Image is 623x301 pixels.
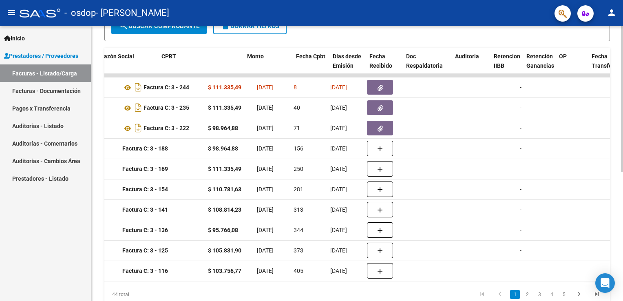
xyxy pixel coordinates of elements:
strong: Factura C: 3 - 136 [122,227,168,233]
span: [DATE] [330,84,347,91]
strong: $ 98.964,88 [208,125,238,131]
span: Buscar Comprobante [119,22,199,30]
span: [DATE] [257,125,274,131]
span: Borrar Filtros [221,22,279,30]
a: 2 [522,290,532,299]
span: - [520,268,521,274]
span: 405 [294,268,303,274]
mat-icon: person [607,8,616,18]
span: [DATE] [330,206,347,213]
strong: Factura C: 3 - 244 [144,84,189,91]
datatable-header-cell: Fecha Recibido [366,48,403,84]
datatable-header-cell: Monto [244,48,293,84]
a: go to next page [571,290,587,299]
strong: Factura C: 3 - 188 [122,145,168,152]
span: - [520,206,521,213]
span: CPBT [161,53,176,60]
span: Monto [247,53,264,60]
strong: $ 105.831,90 [208,247,241,254]
span: [DATE] [330,104,347,111]
span: - [520,227,521,233]
a: 3 [535,290,544,299]
span: 250 [294,166,303,172]
mat-icon: menu [7,8,16,18]
strong: Factura C: 3 - 222 [144,125,189,132]
span: - [520,145,521,152]
span: [DATE] [330,145,347,152]
strong: $ 111.335,49 [208,84,241,91]
span: [DATE] [330,125,347,131]
strong: Factura C: 3 - 116 [122,268,168,274]
datatable-header-cell: Días desde Emisión [329,48,366,84]
strong: Factura C: 3 - 125 [122,247,168,254]
span: 344 [294,227,303,233]
span: Doc Respaldatoria [406,53,443,69]
datatable-header-cell: Retención Ganancias [523,48,556,84]
i: Descargar documento [133,81,144,94]
a: go to previous page [492,290,508,299]
span: [DATE] [257,206,274,213]
span: - [520,84,521,91]
strong: $ 111.335,49 [208,104,241,111]
strong: $ 111.335,49 [208,166,241,172]
div: Open Intercom Messenger [595,273,615,293]
span: Fecha Transferido [592,53,622,69]
strong: $ 98.964,88 [208,145,238,152]
span: [DATE] [257,227,274,233]
span: [DATE] [330,227,347,233]
span: 71 [294,125,300,131]
a: go to first page [474,290,490,299]
span: 281 [294,186,303,193]
span: Días desde Emisión [333,53,361,69]
span: - [520,166,521,172]
strong: Factura C: 3 - 235 [144,105,189,111]
datatable-header-cell: CPBT [158,48,244,84]
span: Prestadores / Proveedores [4,51,78,60]
span: - [520,125,521,131]
datatable-header-cell: OP [556,48,588,84]
span: 8 [294,84,297,91]
strong: Factura C: 3 - 154 [122,186,168,193]
span: [DATE] [257,145,274,152]
span: Fecha Recibido [369,53,392,69]
span: Inicio [4,34,25,43]
strong: $ 110.781,63 [208,186,241,193]
strong: Factura C: 3 - 169 [122,166,168,172]
span: [DATE] [330,268,347,274]
strong: $ 108.814,23 [208,206,241,213]
span: 156 [294,145,303,152]
span: Auditoria [455,53,479,60]
a: 1 [510,290,520,299]
span: 373 [294,247,303,254]
span: [DATE] [257,186,274,193]
i: Descargar documento [133,122,144,135]
span: OP [559,53,567,60]
datatable-header-cell: Auditoria [452,48,490,84]
span: - osdop [64,4,96,22]
span: Retencion IIBB [494,53,520,69]
span: [DATE] [257,166,274,172]
a: go to last page [589,290,605,299]
datatable-header-cell: Retencion IIBB [490,48,523,84]
span: 313 [294,206,303,213]
span: [DATE] [257,268,274,274]
span: - [PERSON_NAME] [96,4,169,22]
span: [DATE] [330,166,347,172]
span: [DATE] [257,247,274,254]
span: [DATE] [330,247,347,254]
span: [DATE] [330,186,347,193]
span: Razón Social [100,53,134,60]
datatable-header-cell: Razón Social [97,48,158,84]
datatable-header-cell: Doc Respaldatoria [403,48,452,84]
strong: Factura C: 3 - 141 [122,206,168,213]
a: 5 [559,290,569,299]
strong: $ 95.766,08 [208,227,238,233]
span: 40 [294,104,300,111]
i: Descargar documento [133,101,144,114]
span: [DATE] [257,84,274,91]
a: 4 [547,290,557,299]
span: Fecha Cpbt [296,53,325,60]
span: - [520,104,521,111]
span: [DATE] [257,104,274,111]
strong: $ 103.756,77 [208,268,241,274]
